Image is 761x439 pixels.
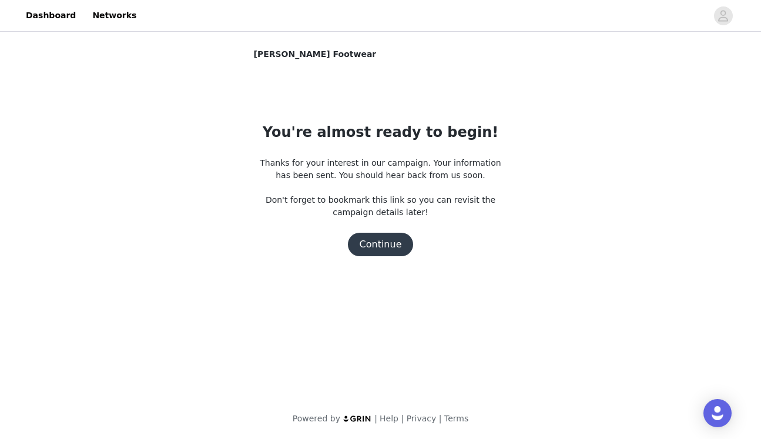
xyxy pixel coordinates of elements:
span: | [401,414,404,423]
p: Thanks for your interest in our campaign. Your information has been sent. You should hear back fr... [254,157,508,219]
button: Continue [348,233,414,256]
a: Dashboard [19,2,83,29]
a: Help [380,414,398,423]
h1: You're almost ready to begin! [263,122,498,143]
span: | [439,414,442,423]
span: Powered by [293,414,340,423]
div: Open Intercom Messenger [703,399,732,427]
span: | [374,414,377,423]
img: logo [343,415,372,423]
a: Terms [444,414,468,423]
a: Privacy [407,414,437,423]
div: avatar [718,6,729,25]
a: Networks [85,2,143,29]
span: [PERSON_NAME] Footwear [254,48,377,61]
